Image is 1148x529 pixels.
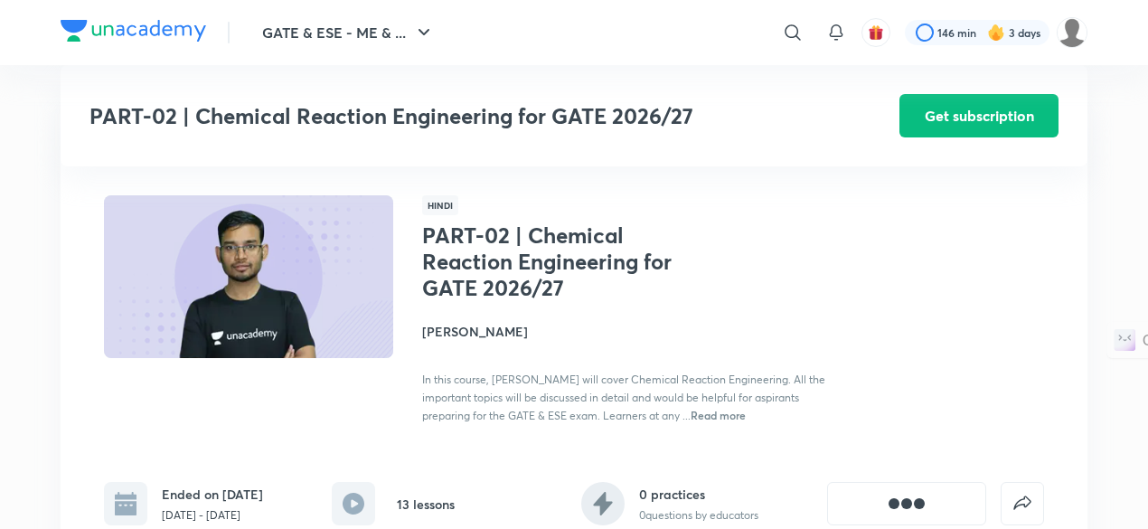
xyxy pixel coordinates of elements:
span: Read more [691,408,746,422]
button: avatar [861,18,890,47]
button: [object Object] [827,482,986,525]
img: yash Singh [1057,17,1087,48]
img: Thumbnail [101,194,396,360]
button: Get subscription [899,94,1059,137]
img: streak [987,24,1005,42]
button: GATE & ESE - ME & ... [251,14,446,51]
span: In this course, [PERSON_NAME] will cover Chemical Reaction Engineering. All the important topics ... [422,373,825,422]
h6: Ended on [DATE] [162,485,263,504]
p: 0 questions by educators [639,507,758,524]
button: false [1001,482,1044,525]
a: Company Logo [61,20,206,46]
h4: [PERSON_NAME] [422,322,827,341]
p: [DATE] - [DATE] [162,507,263,524]
span: Hindi [422,195,458,215]
img: avatar [868,24,884,41]
h1: PART-02 | Chemical Reaction Engineering for GATE 2026/27 [422,222,718,300]
h3: PART-02 | Chemical Reaction Engineering for GATE 2026/27 [89,103,797,129]
img: Company Logo [61,20,206,42]
h6: 0 practices [639,485,758,504]
h6: 13 lessons [397,495,455,514]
